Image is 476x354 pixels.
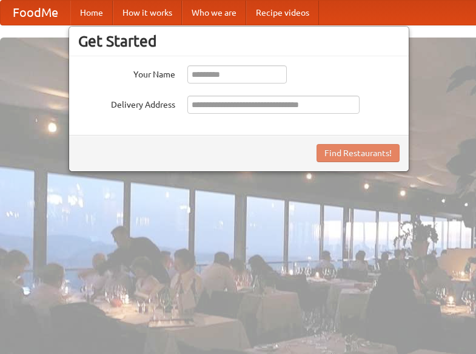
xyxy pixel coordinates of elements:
[317,144,400,162] button: Find Restaurants!
[1,1,70,25] a: FoodMe
[70,1,113,25] a: Home
[246,1,319,25] a: Recipe videos
[78,65,175,80] label: Your Name
[78,32,400,50] h3: Get Started
[78,96,175,111] label: Delivery Address
[113,1,182,25] a: How it works
[182,1,246,25] a: Who we are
